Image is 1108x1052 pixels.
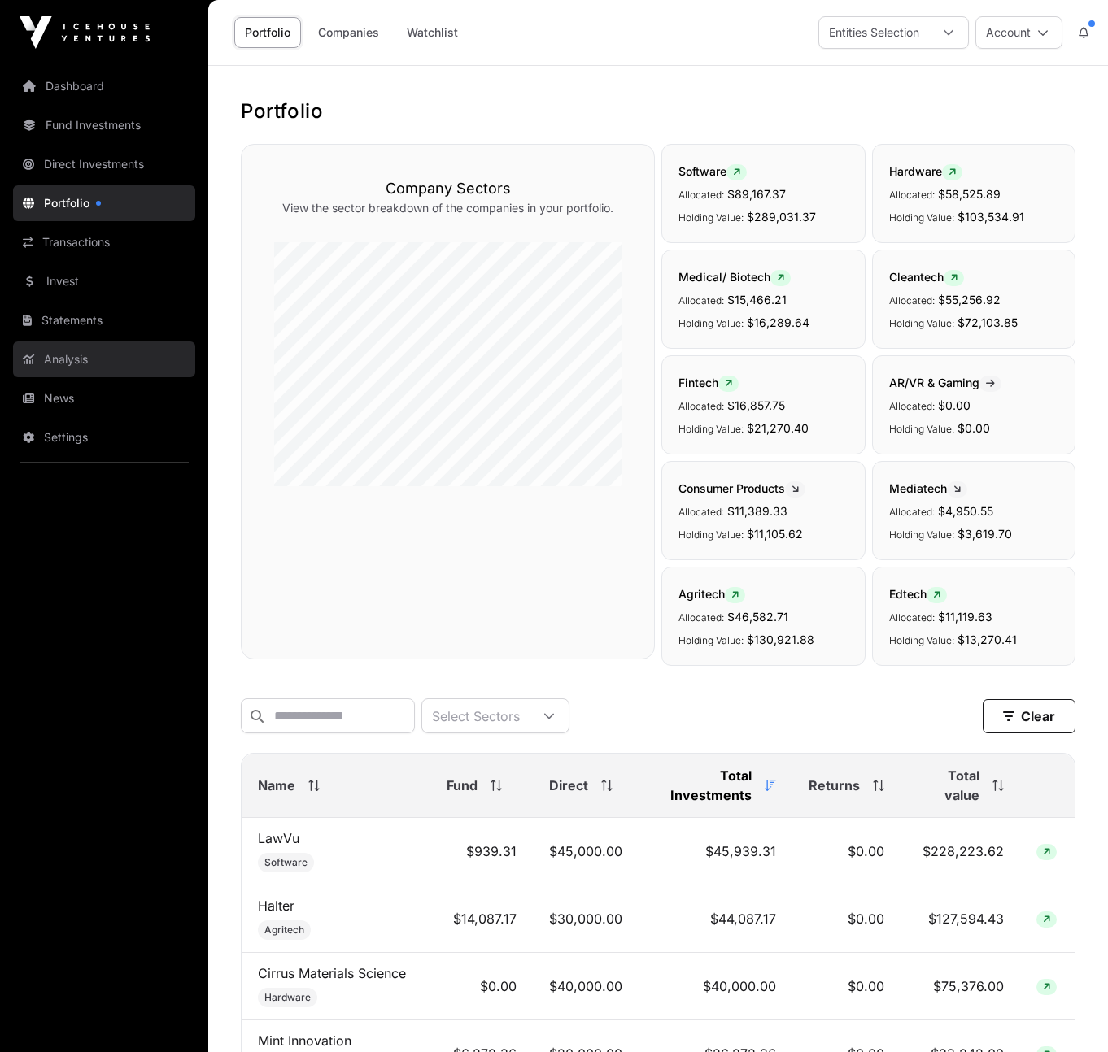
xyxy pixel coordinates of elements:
h3: Company Sectors [274,177,622,200]
span: $15,466.21 [727,293,787,306]
span: Holding Value: [889,634,954,646]
span: Name [258,776,295,795]
span: $0.00 [958,421,990,435]
a: Companies [308,17,390,48]
span: $21,270.40 [747,421,809,435]
span: Software [678,164,747,178]
span: $3,619.70 [958,527,1012,541]
span: $89,167.37 [727,187,786,201]
span: Edtech [889,587,947,601]
a: Fund Investments [13,107,195,143]
span: $55,256.92 [938,293,1001,306]
span: $16,289.64 [747,315,809,329]
a: Dashboard [13,68,195,104]
div: Entities Selection [819,17,929,48]
td: $939.31 [430,818,533,885]
span: $13,270.41 [958,633,1017,646]
span: Holding Value: [889,528,954,541]
a: Direct Investments [13,146,195,182]
td: $40,000.00 [639,953,792,1020]
a: Portfolio [13,185,195,221]
td: $45,939.31 [639,818,792,885]
img: Icehouse Ventures Logo [20,16,150,49]
span: Holding Value: [678,317,744,329]
iframe: Chat Widget [1027,974,1108,1052]
td: $30,000.00 [533,885,639,953]
span: Holding Value: [889,211,954,224]
a: Invest [13,263,195,299]
span: Holding Value: [678,211,744,224]
span: Consumer Products [678,481,805,495]
span: Medical/ Biotech [678,270,791,284]
td: $0.00 [792,818,901,885]
span: $0.00 [938,398,971,412]
td: $0.00 [792,885,901,953]
a: Watchlist [396,17,469,48]
span: Fund [447,776,478,795]
span: $16,857.75 [727,398,785,412]
a: Mint Innovation [258,1032,351,1049]
span: $4,950.55 [938,504,993,518]
h1: Portfolio [241,98,1075,124]
span: Allocated: [889,506,935,518]
span: Allocated: [889,400,935,412]
span: Holding Value: [889,317,954,329]
p: View the sector breakdown of the companies in your portfolio. [274,200,622,216]
button: Account [975,16,1062,49]
a: Settings [13,419,195,455]
span: Allocated: [889,611,935,624]
span: Hardware [264,991,311,1004]
a: Halter [258,898,294,914]
span: $58,525.89 [938,187,1001,201]
span: Allocated: [889,294,935,306]
td: $75,376.00 [901,953,1020,1020]
span: Cleantech [889,270,964,284]
span: Holding Value: [678,634,744,646]
span: Allocated: [678,611,724,624]
span: $103,534.91 [958,210,1024,224]
td: $45,000.00 [533,818,639,885]
span: Allocated: [889,189,935,201]
span: $11,119.63 [938,610,992,624]
span: Direct [549,776,588,795]
td: $0.00 [792,953,901,1020]
span: Holding Value: [678,423,744,435]
span: Holding Value: [889,423,954,435]
td: $228,223.62 [901,818,1020,885]
a: LawVu [258,830,299,846]
td: $14,087.17 [430,885,533,953]
span: Allocated: [678,294,724,306]
td: $44,087.17 [639,885,792,953]
span: Total value [917,766,979,805]
span: Hardware [889,164,962,178]
td: $127,594.43 [901,885,1020,953]
a: Cirrus Materials Science [258,965,406,981]
a: Statements [13,302,195,338]
span: AR/VR & Gaming [889,376,1001,389]
span: Allocated: [678,506,724,518]
a: Portfolio [234,17,301,48]
span: Returns [809,776,860,795]
span: $130,921.88 [747,633,814,646]
td: $40,000.00 [533,953,639,1020]
span: Software [264,856,308,869]
span: $289,031.37 [747,210,816,224]
button: Clear [983,699,1075,733]
span: $72,103.85 [958,315,1018,329]
span: $11,389.33 [727,504,787,518]
span: Allocated: [678,400,724,412]
span: Fintech [678,376,739,389]
a: Transactions [13,224,195,260]
span: Agritech [678,587,745,601]
span: Total Investments [655,766,752,805]
span: Holding Value: [678,528,744,541]
a: News [13,380,195,416]
span: Mediatech [889,481,967,495]
span: Allocated: [678,189,724,201]
td: $0.00 [430,953,533,1020]
span: $11,105.62 [747,527,803,541]
span: $46,582.71 [727,610,788,624]
div: Select Sectors [422,699,530,732]
a: Analysis [13,341,195,377]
